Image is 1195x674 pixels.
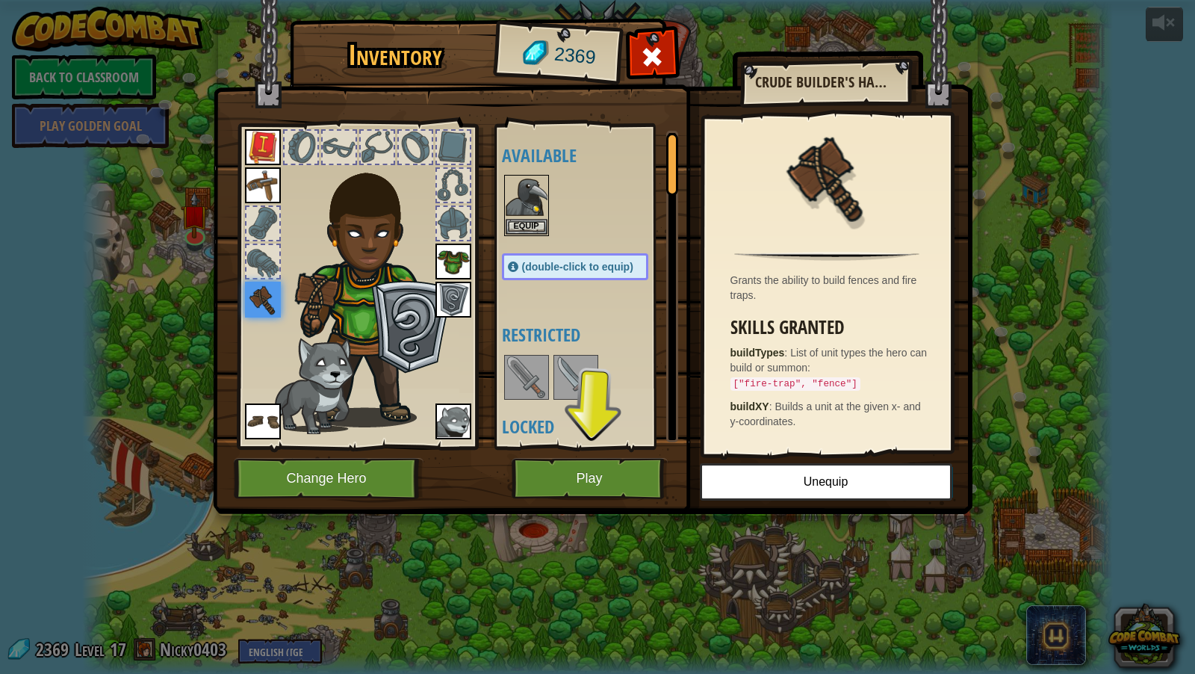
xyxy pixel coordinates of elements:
[730,401,769,412] strong: buildXY
[784,347,790,359] span: :
[778,129,875,226] img: portrait.png
[300,40,491,71] h1: Inventory
[245,129,281,165] img: portrait.png
[502,146,678,165] h4: Available
[234,458,423,499] button: Change Hero
[730,318,931,338] h3: Skills Granted
[522,261,633,273] span: (double-click to equip)
[734,252,919,261] img: hr.png
[755,74,896,90] h2: Crude Builder's Hammer
[294,152,454,427] img: female.png
[512,458,668,499] button: Play
[435,282,471,318] img: portrait.png
[730,273,931,303] div: Grants the ability to build fences and fire traps.
[700,463,952,501] button: Unequip
[245,404,281,439] img: portrait.png
[553,41,597,71] span: 2369
[730,377,860,391] code: ["fire-trap", "fence"]
[555,356,597,398] img: portrait.png
[502,417,678,436] h4: Locked
[506,356,547,398] img: portrait.png
[245,282,281,318] img: portrait.png
[506,219,547,235] button: Equip
[245,167,281,203] img: portrait.png
[730,347,785,359] strong: buildTypes
[435,244,471,279] img: portrait.png
[435,404,471,439] img: portrait.png
[502,325,678,344] h4: Restricted
[769,401,775,412] span: :
[730,347,928,389] span: List of unit types the hero can build or summon:
[270,337,354,434] img: wolf-pup-paper-doll.png
[506,176,547,218] img: portrait.png
[730,401,921,427] span: Builds a unit at the given x- and y-coordinates.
